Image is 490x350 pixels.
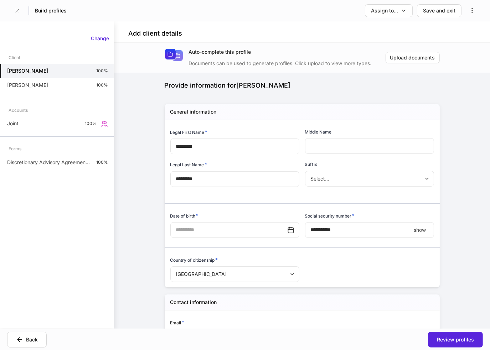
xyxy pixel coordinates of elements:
[170,266,299,282] div: [GEOGRAPHIC_DATA]
[165,81,440,90] div: Provide information for [PERSON_NAME]
[170,319,299,326] div: Email
[170,108,217,115] h5: General information
[96,68,108,74] p: 100%
[365,4,413,17] button: Assign to...
[305,129,332,135] h6: Middle Name
[86,33,114,44] button: Change
[26,336,38,343] div: Back
[417,4,461,17] button: Save and exit
[305,161,318,168] h6: Suffix
[7,332,47,348] button: Back
[371,7,398,14] div: Assign to...
[170,256,218,263] h6: Country of citizenship
[170,212,199,219] h6: Date of birth
[7,120,19,127] p: Joint
[9,104,28,116] div: Accounts
[305,212,355,219] h6: Social security number
[189,48,386,56] div: Auto-complete this profile
[128,29,182,38] h4: Add client details
[7,82,48,89] p: [PERSON_NAME]
[96,82,108,88] p: 100%
[9,51,20,64] div: Client
[390,54,435,61] div: Upload documents
[305,171,434,187] div: Select...
[91,35,109,42] div: Change
[428,332,483,348] button: Review profiles
[85,121,97,126] p: 100%
[9,142,21,155] div: Forms
[96,160,108,165] p: 100%
[414,226,426,234] p: show
[386,52,440,63] button: Upload documents
[170,129,208,136] h6: Legal First Name
[7,159,91,166] p: Discretionary Advisory Agreement: Client Wrap Fee
[189,56,386,67] div: Documents can be used to generate profiles. Click upload to view more types.
[437,336,474,343] div: Review profiles
[170,161,207,168] h6: Legal Last Name
[423,7,455,14] div: Save and exit
[7,67,48,74] h5: [PERSON_NAME]
[35,7,67,14] h5: Build profiles
[170,299,217,306] h5: Contact information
